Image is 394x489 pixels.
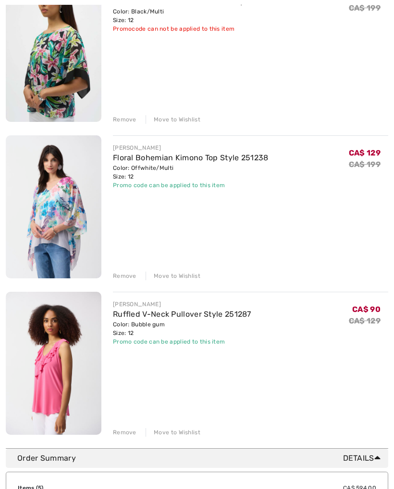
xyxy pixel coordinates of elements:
[349,316,381,325] s: CA$ 129
[349,3,381,12] s: CA$ 199
[113,153,269,162] a: Floral Bohemian Kimono Top Style 251238
[113,428,136,437] div: Remove
[113,115,136,124] div: Remove
[113,300,251,309] div: [PERSON_NAME]
[113,164,269,181] div: Color: Offwhite/Multi Size: 12
[113,143,269,152] div: [PERSON_NAME]
[349,148,381,157] span: CA$ 129
[6,292,101,435] img: Ruffled V-Neck Pullover Style 251287
[343,453,384,464] span: Details
[113,337,251,346] div: Promo code can be applied to this item
[146,272,200,280] div: Move to Wishlist
[113,181,269,190] div: Promo code can be applied to this item
[17,453,384,464] div: Order Summary
[113,310,251,319] a: Ruffled V-Neck Pullover Style 251287
[113,7,280,24] div: Color: Black/Multi Size: 12
[349,160,381,169] s: CA$ 199
[113,272,136,280] div: Remove
[352,305,381,314] span: CA$ 90
[146,115,200,124] div: Move to Wishlist
[113,24,280,33] div: Promocode can not be applied to this item
[113,320,251,337] div: Color: Bubble gum Size: 12
[146,428,200,437] div: Move to Wishlist
[6,135,101,278] img: Floral Bohemian Kimono Top Style 251238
